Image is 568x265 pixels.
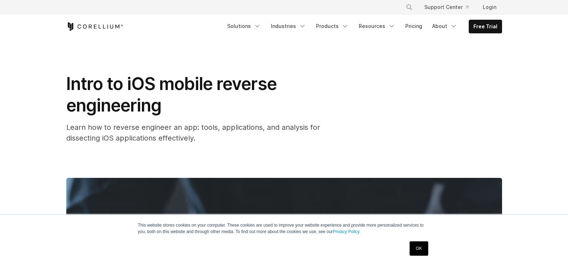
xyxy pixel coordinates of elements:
[477,1,502,14] a: Login
[469,20,502,33] a: Free Trial
[66,73,277,116] span: Intro to iOS mobile reverse engineering
[66,22,123,31] a: Corellium Home
[354,20,400,33] a: Resources
[267,20,310,33] a: Industries
[138,222,430,235] p: This website stores cookies on your computer. These cookies are used to improve your website expe...
[223,20,502,33] div: Navigation Menu
[428,20,462,33] a: About
[333,229,361,234] a: Privacy Policy.
[419,1,474,14] a: Support Center
[66,123,320,142] span: Learn how to reverse engineer an app: tools, applications, and analysis for dissecting iOS applic...
[403,1,416,14] button: Search
[223,20,265,33] a: Solutions
[410,241,428,256] a: OK
[401,20,426,33] a: Pricing
[312,20,353,33] a: Products
[397,1,502,14] div: Navigation Menu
